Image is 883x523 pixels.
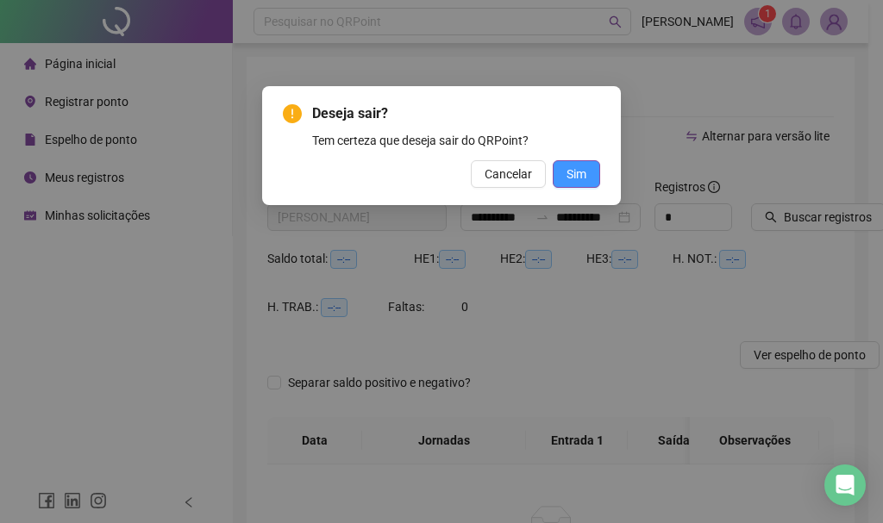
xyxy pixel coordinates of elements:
[471,160,546,188] button: Cancelar
[312,103,600,124] span: Deseja sair?
[567,165,586,184] span: Sim
[553,160,600,188] button: Sim
[312,131,600,150] div: Tem certeza que deseja sair do QRPoint?
[485,165,532,184] span: Cancelar
[824,464,866,506] div: Open Intercom Messenger
[283,104,302,123] span: exclamation-circle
